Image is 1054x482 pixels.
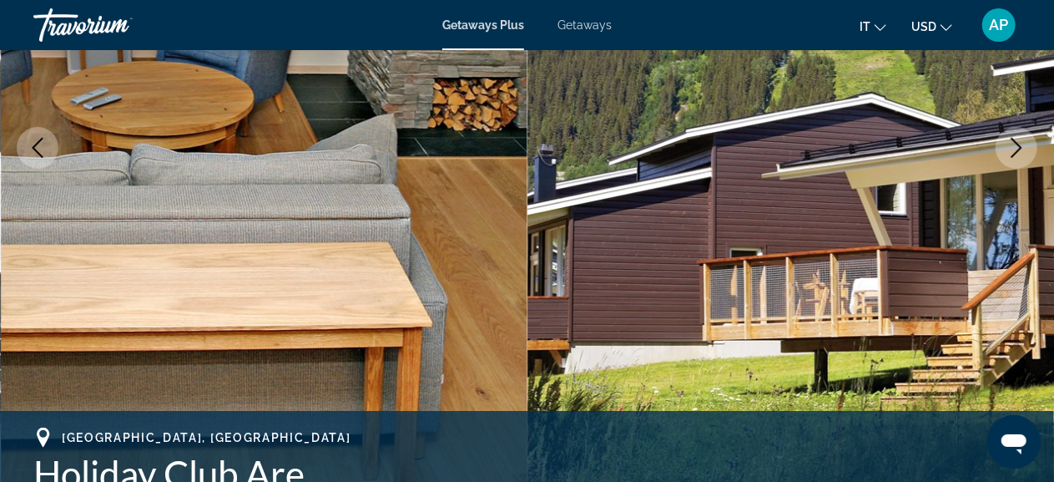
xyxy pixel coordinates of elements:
span: USD [911,20,936,33]
button: User Menu [977,8,1021,43]
a: Getaways Plus [442,18,524,32]
button: Change currency [911,14,952,38]
button: Change language [860,14,886,38]
span: [GEOGRAPHIC_DATA], [GEOGRAPHIC_DATA] [62,431,350,444]
a: Getaways [557,18,612,32]
a: Travorium [33,3,200,47]
button: Next image [996,127,1037,169]
button: Previous image [17,127,58,169]
span: it [860,20,870,33]
iframe: Buton lansare fereastră mesagerie [987,415,1041,469]
span: AP [990,17,1009,33]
